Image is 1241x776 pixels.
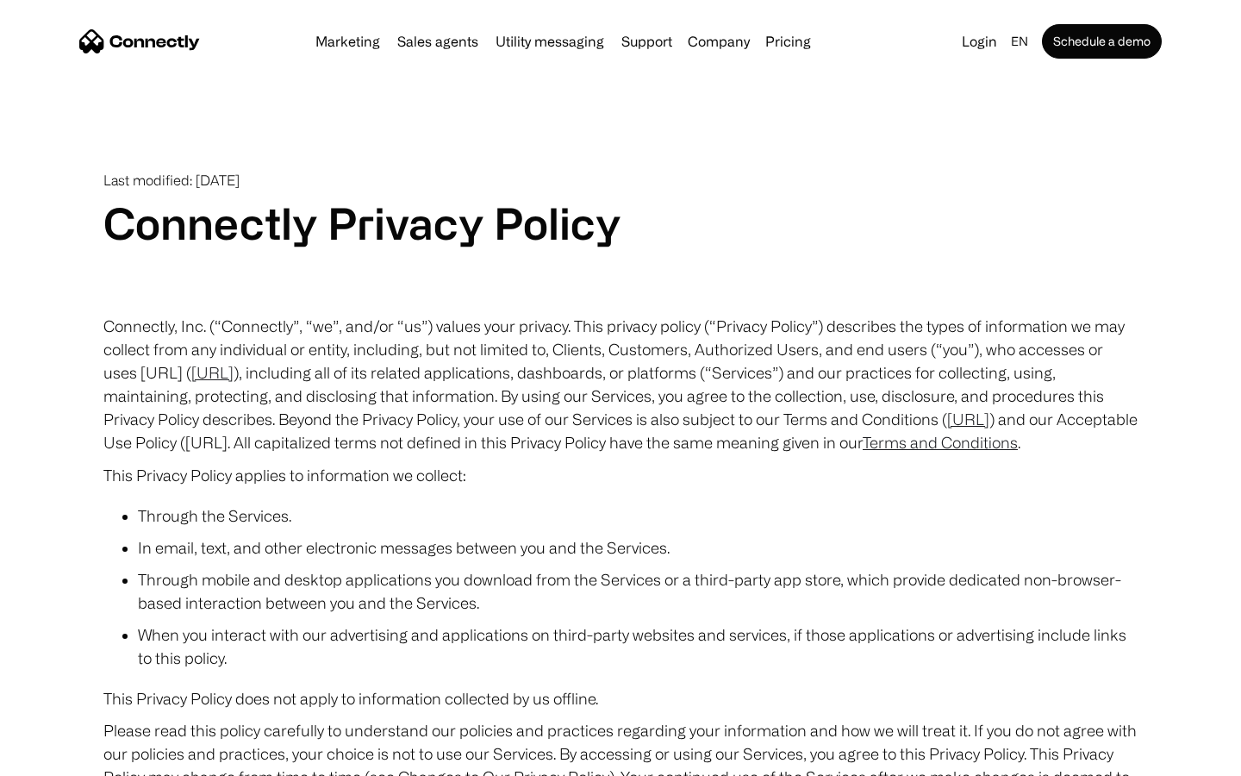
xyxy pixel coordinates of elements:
[103,249,1138,273] p: ‍
[138,568,1138,615] li: Through mobile and desktop applications you download from the Services or a third-party app store...
[103,197,1138,249] h1: Connectly Privacy Policy
[138,536,1138,560] li: In email, text, and other electronic messages between you and the Services.
[1011,29,1028,53] div: en
[688,29,750,53] div: Company
[863,434,1018,451] a: Terms and Conditions
[947,410,989,428] a: [URL]
[34,746,103,770] ul: Language list
[138,504,1138,528] li: Through the Services.
[758,34,818,48] a: Pricing
[103,463,1138,487] p: This Privacy Policy applies to information we collect:
[103,687,1138,710] p: This Privacy Policy does not apply to information collected by us offline.
[614,34,679,48] a: Support
[309,34,387,48] a: Marketing
[955,29,1004,53] a: Login
[103,315,1138,454] p: Connectly, Inc. (“Connectly”, “we”, and/or “us”) values your privacy. This privacy policy (“Priva...
[138,623,1138,670] li: When you interact with our advertising and applications on third-party websites and services, if ...
[103,172,1138,189] p: Last modified: [DATE]
[390,34,485,48] a: Sales agents
[17,744,103,770] aside: Language selected: English
[1042,24,1162,59] a: Schedule a demo
[103,282,1138,306] p: ‍
[489,34,611,48] a: Utility messaging
[191,364,234,381] a: [URL]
